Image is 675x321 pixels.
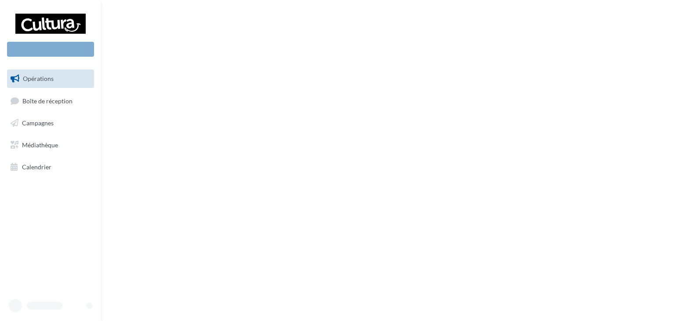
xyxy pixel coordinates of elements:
span: Campagnes [22,119,54,127]
a: Boîte de réception [5,91,96,110]
a: Campagnes [5,114,96,132]
span: Médiathèque [22,141,58,149]
a: Médiathèque [5,136,96,154]
a: Opérations [5,69,96,88]
div: Nouvelle campagne [7,42,94,57]
span: Calendrier [22,163,51,170]
span: Opérations [23,75,54,82]
span: Boîte de réception [22,97,73,104]
a: Calendrier [5,158,96,176]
